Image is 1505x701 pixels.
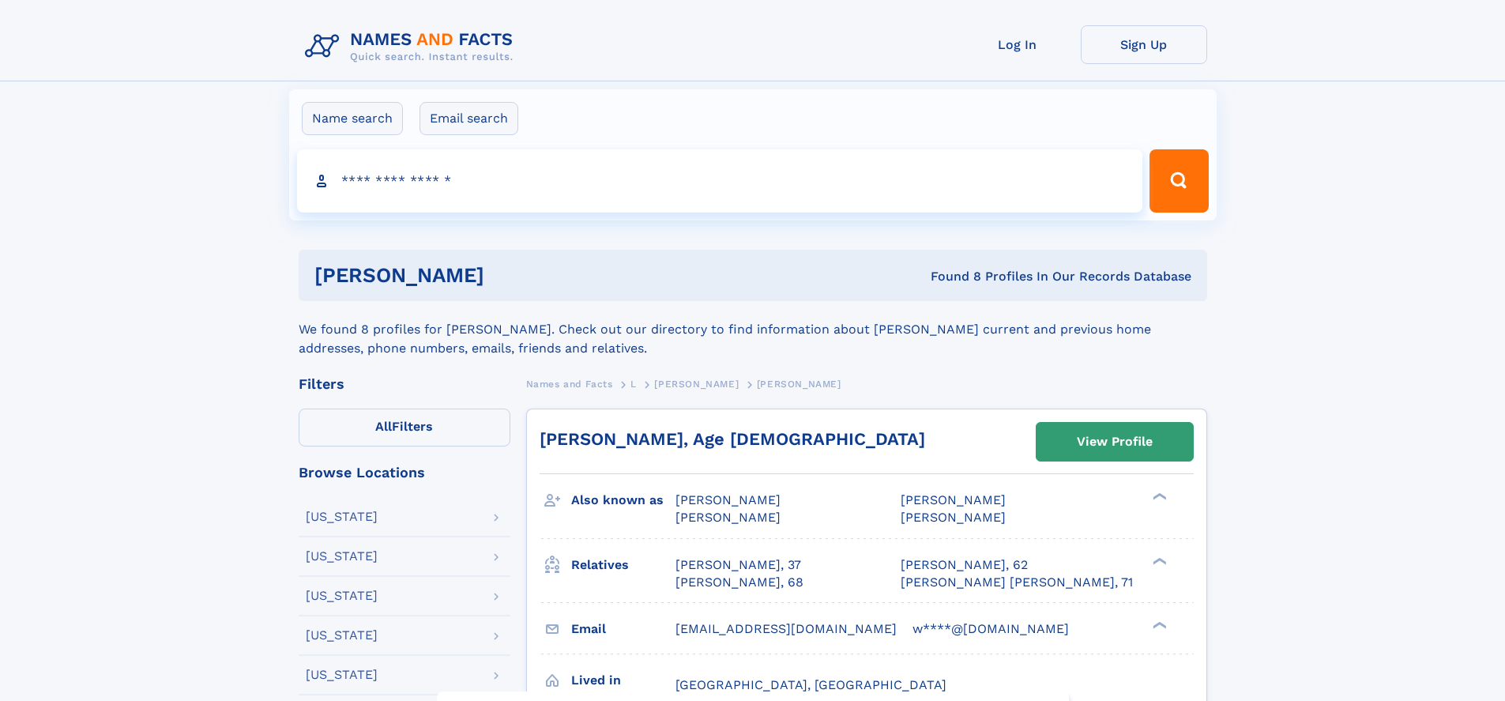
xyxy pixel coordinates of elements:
a: [PERSON_NAME], Age [DEMOGRAPHIC_DATA] [540,429,925,449]
a: View Profile [1037,423,1193,461]
div: Browse Locations [299,465,510,480]
a: [PERSON_NAME], 68 [675,574,803,591]
div: [US_STATE] [306,590,378,602]
div: [US_STATE] [306,629,378,642]
span: [PERSON_NAME] [675,510,781,525]
span: [EMAIL_ADDRESS][DOMAIN_NAME] [675,621,897,636]
label: Filters [299,409,510,447]
div: View Profile [1077,424,1153,460]
div: Filters [299,377,510,391]
div: ❯ [1149,556,1168,566]
a: [PERSON_NAME] [PERSON_NAME], 71 [901,574,1133,591]
h3: Email [571,616,675,643]
h3: Lived in [571,667,675,694]
span: [PERSON_NAME] [757,379,841,390]
a: L [630,374,637,394]
span: All [375,419,392,434]
h3: Relatives [571,552,675,579]
div: Found 8 Profiles In Our Records Database [707,268,1191,285]
span: [PERSON_NAME] [654,379,739,390]
div: [US_STATE] [306,669,378,681]
button: Search Button [1149,149,1208,213]
a: [PERSON_NAME], 37 [675,556,801,574]
a: [PERSON_NAME], 62 [901,556,1028,574]
div: We found 8 profiles for [PERSON_NAME]. Check out our directory to find information about [PERSON_... [299,301,1207,358]
label: Name search [302,102,403,135]
div: ❯ [1149,620,1168,630]
a: Names and Facts [526,374,613,394]
span: L [630,379,637,390]
span: [PERSON_NAME] [675,492,781,507]
a: Log In [954,25,1081,64]
a: Sign Up [1081,25,1207,64]
div: ❯ [1149,492,1168,502]
label: Email search [420,102,518,135]
a: [PERSON_NAME] [654,374,739,394]
div: [US_STATE] [306,511,378,523]
h1: [PERSON_NAME] [314,266,708,285]
div: [US_STATE] [306,550,378,563]
h3: Also known as [571,487,675,514]
span: [PERSON_NAME] [901,510,1006,525]
span: [GEOGRAPHIC_DATA], [GEOGRAPHIC_DATA] [675,677,946,692]
img: Logo Names and Facts [299,25,526,68]
input: search input [297,149,1143,213]
span: [PERSON_NAME] [901,492,1006,507]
